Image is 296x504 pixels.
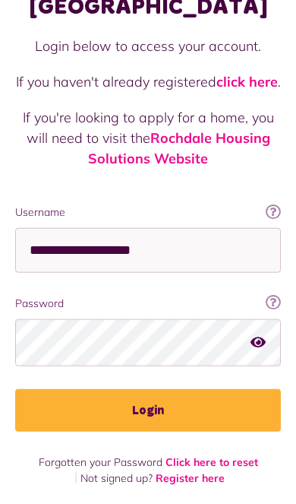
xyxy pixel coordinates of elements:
[156,471,225,485] a: Register here
[216,73,278,90] a: click here
[15,389,281,432] button: Login
[15,204,281,220] label: Username
[15,296,281,312] label: Password
[88,129,270,167] a: Rochdale Housing Solutions Website
[15,36,281,56] p: Login below to access your account.
[15,107,281,169] p: If you're looking to apply for a home, you will need to visit the
[165,455,258,469] a: Click here to reset
[80,471,153,485] span: Not signed up?
[15,71,281,92] p: If you haven't already registered .
[39,455,162,469] span: Forgotten your Password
